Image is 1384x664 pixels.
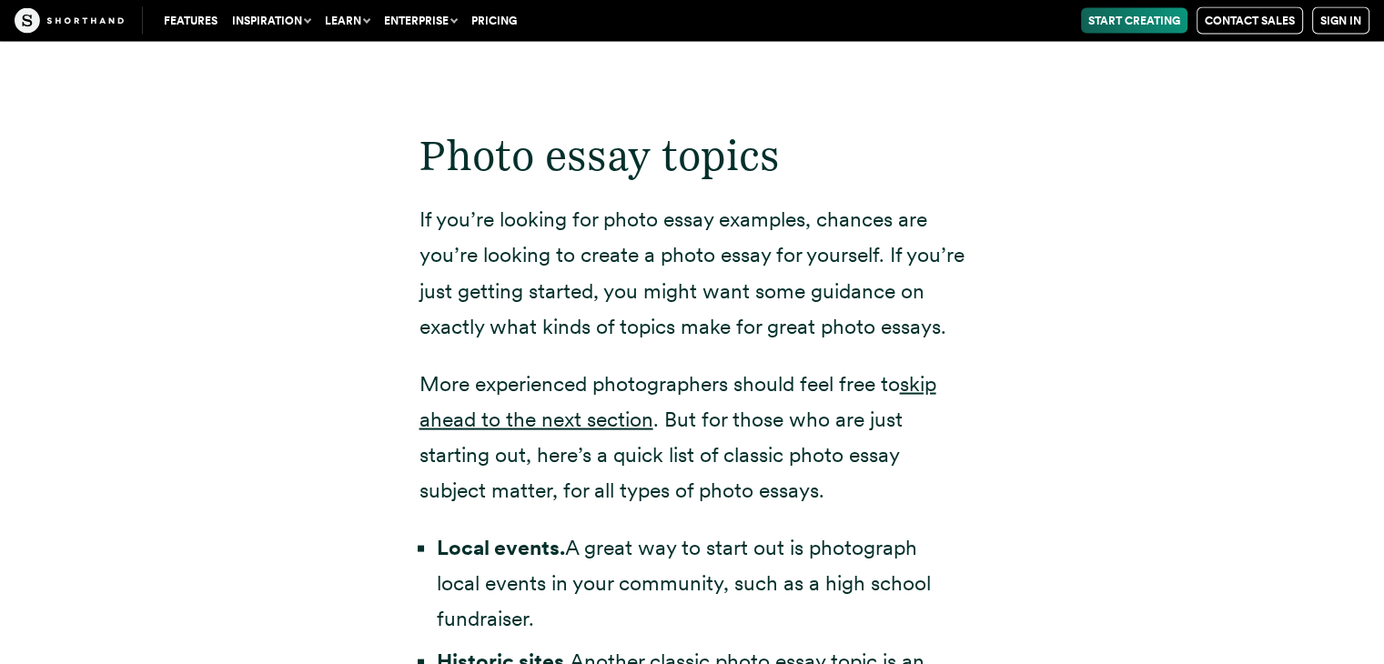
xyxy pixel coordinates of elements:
strong: Local events. [437,535,565,560]
a: Sign in [1312,7,1369,35]
a: Start Creating [1081,8,1187,34]
button: Inspiration [225,8,318,34]
button: Learn [318,8,377,34]
img: The Craft [15,8,124,34]
a: Features [157,8,225,34]
a: skip ahead to the next section [419,371,936,432]
a: Contact Sales [1197,7,1303,35]
h2: Photo essay topics [419,130,965,180]
button: Enterprise [377,8,464,34]
a: Pricing [464,8,524,34]
li: A great way to start out is photograph local events in your community, such as a high school fund... [437,530,965,637]
p: If you’re looking for photo essay examples, chances are you’re looking to create a photo essay fo... [419,202,965,344]
p: More experienced photographers should feel free to . But for those who are just starting out, her... [419,367,965,508]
